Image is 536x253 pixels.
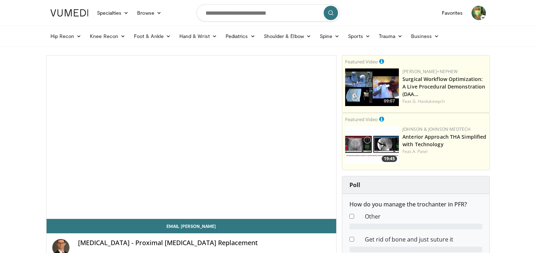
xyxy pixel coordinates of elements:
span: 19:45 [382,156,397,162]
input: Search topics, interventions [197,4,340,22]
a: Favorites [438,6,467,20]
a: Hand & Wrist [175,29,221,43]
a: Surgical Workflow Optimization: A Live Procedural Demonstration (DAA… [402,76,485,97]
small: Featured Video [345,116,378,123]
a: A. Patel [412,148,428,154]
a: Knee Recon [86,29,130,43]
a: Spine [315,29,344,43]
a: Trauma [375,29,407,43]
a: Anterior Approach THA Simplified with Technology [402,133,486,148]
a: 19:45 [345,126,399,164]
a: 09:07 [345,68,399,106]
dd: Get rid of bone and just suture it [359,235,488,244]
a: G. Haidukewych [412,98,445,104]
h4: [MEDICAL_DATA] - Proximal [MEDICAL_DATA] Replacement [78,239,331,247]
span: 09:07 [382,98,397,104]
a: Business [407,29,443,43]
a: Hip Recon [46,29,86,43]
small: Featured Video [345,58,378,65]
video-js: Video Player [47,56,337,219]
a: Johnson & Johnson MedTech [402,126,470,132]
div: Feat. [402,98,487,105]
img: bcfc90b5-8c69-4b20-afee-af4c0acaf118.150x105_q85_crop-smart_upscale.jpg [345,68,399,106]
img: VuMedi Logo [50,9,88,16]
a: [PERSON_NAME]+Nephew [402,68,458,75]
a: Foot & Ankle [130,29,175,43]
h6: How do you manage the trochanter in PFR? [349,201,482,208]
div: Feat. [402,148,487,155]
a: Shoulder & Elbow [260,29,315,43]
img: Avatar [472,6,486,20]
dd: Other [359,212,488,221]
a: Email [PERSON_NAME] [47,219,337,233]
img: 06bb1c17-1231-4454-8f12-6191b0b3b81a.150x105_q85_crop-smart_upscale.jpg [345,126,399,164]
a: Browse [133,6,166,20]
a: Specialties [93,6,133,20]
strong: Poll [349,181,360,189]
a: Pediatrics [221,29,260,43]
a: Sports [344,29,375,43]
